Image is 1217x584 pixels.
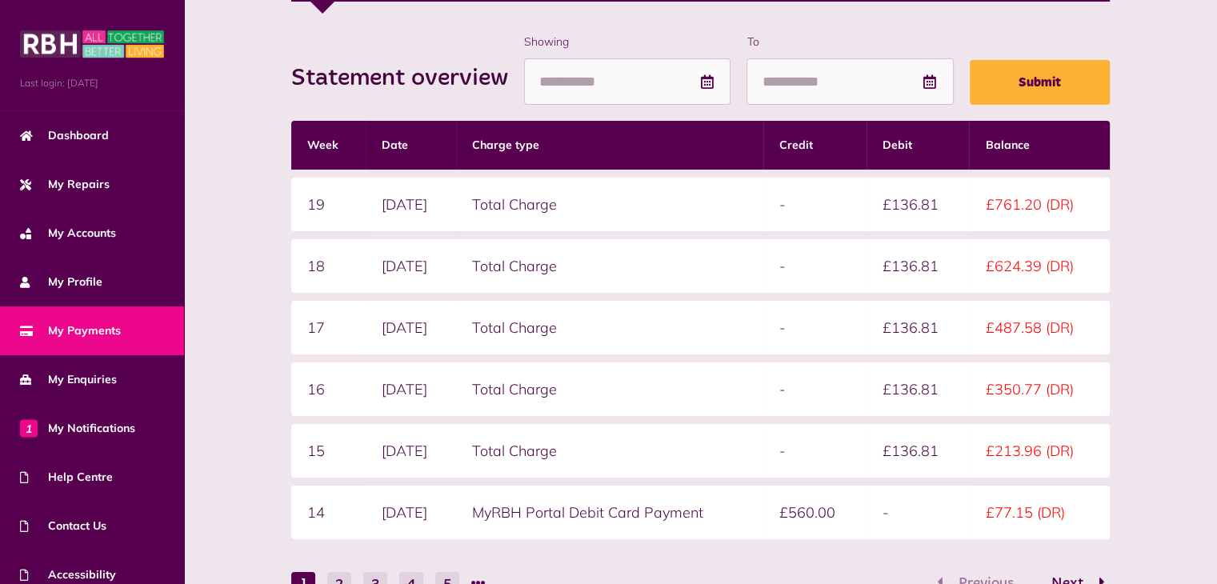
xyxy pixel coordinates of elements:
span: Dashboard [20,127,109,144]
td: [DATE] [366,178,456,231]
span: My Notifications [20,420,135,437]
td: £136.81 [867,301,970,354]
span: Last login: [DATE] [20,76,164,90]
th: Balance [969,121,1109,170]
label: Showing [524,34,731,50]
td: Total Charge [456,424,763,478]
td: - [763,239,867,293]
th: Credit [763,121,867,170]
td: [DATE] [366,424,456,478]
span: Accessibility [20,566,116,583]
span: Help Centre [20,469,113,486]
td: £350.77 (DR) [969,362,1109,416]
span: My Repairs [20,176,110,193]
td: Total Charge [456,178,763,231]
td: 14 [291,486,365,539]
img: MyRBH [20,28,164,60]
button: Submit [970,60,1110,105]
th: Debit [867,121,970,170]
td: £624.39 (DR) [969,239,1109,293]
td: 18 [291,239,365,293]
td: [DATE] [366,239,456,293]
td: - [867,486,970,539]
th: Week [291,121,365,170]
td: [DATE] [366,362,456,416]
td: £136.81 [867,239,970,293]
span: My Enquiries [20,371,117,388]
td: 19 [291,178,365,231]
td: [DATE] [366,486,456,539]
td: £761.20 (DR) [969,178,1109,231]
td: 17 [291,301,365,354]
td: Total Charge [456,362,763,416]
td: £136.81 [867,424,970,478]
th: Date [366,121,456,170]
td: Total Charge [456,301,763,354]
label: To [747,34,953,50]
td: £213.96 (DR) [969,424,1109,478]
span: Contact Us [20,518,106,534]
td: - [763,362,867,416]
span: My Payments [20,322,121,339]
td: [DATE] [366,301,456,354]
span: My Profile [20,274,102,290]
th: Charge type [456,121,763,170]
span: 1 [20,419,38,437]
td: - [763,424,867,478]
td: MyRBH Portal Debit Card Payment [456,486,763,539]
td: £560.00 [763,486,867,539]
td: £136.81 [867,178,970,231]
h2: Statement overview [291,64,524,93]
td: £77.15 (DR) [969,486,1109,539]
td: £136.81 [867,362,970,416]
td: £487.58 (DR) [969,301,1109,354]
td: Total Charge [456,239,763,293]
span: My Accounts [20,225,116,242]
td: - [763,301,867,354]
td: - [763,178,867,231]
td: 16 [291,362,365,416]
td: 15 [291,424,365,478]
